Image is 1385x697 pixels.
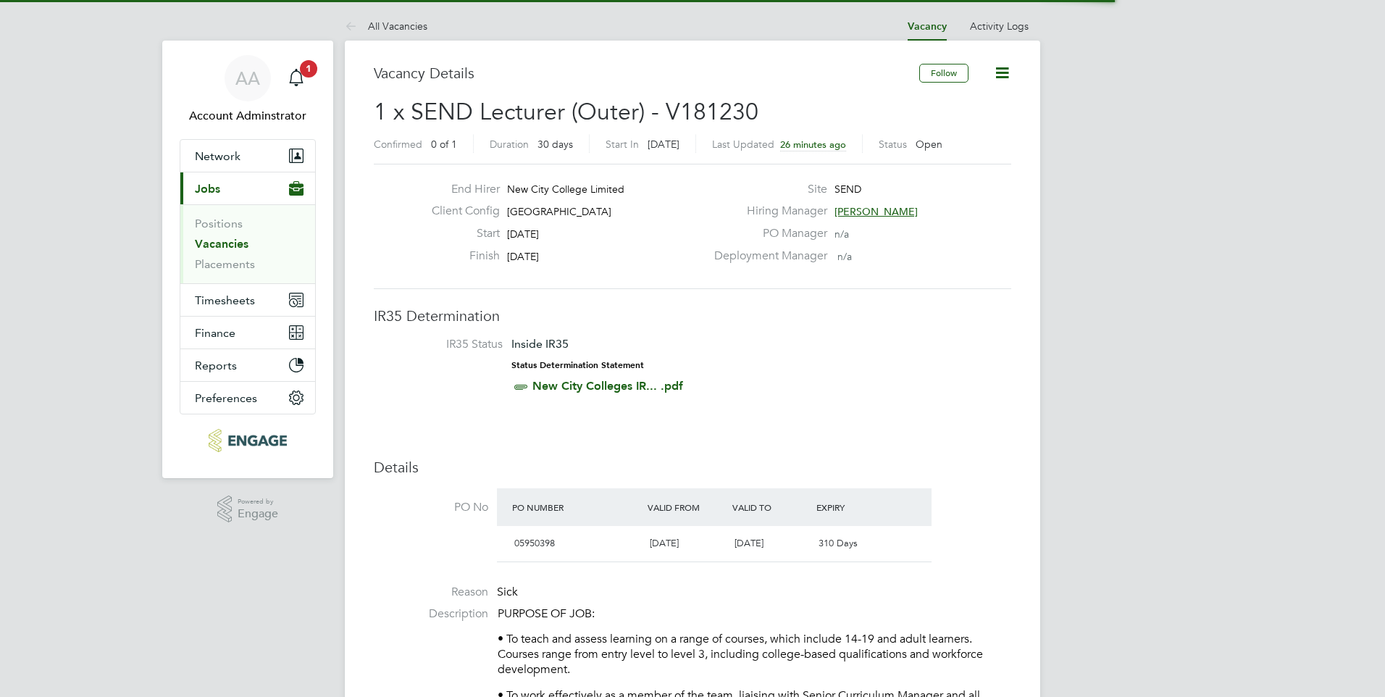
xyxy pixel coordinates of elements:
[970,20,1029,33] a: Activity Logs
[650,537,679,549] span: [DATE]
[195,149,240,163] span: Network
[238,496,278,508] span: Powered by
[837,250,852,263] span: n/a
[706,204,827,219] label: Hiring Manager
[497,585,518,599] span: Sick
[195,237,248,251] a: Vacancies
[834,205,918,218] span: [PERSON_NAME]
[180,382,315,414] button: Preferences
[180,107,316,125] span: Account Adminstrator
[195,359,237,372] span: Reports
[374,458,1011,477] h3: Details
[180,140,315,172] button: Network
[879,138,907,151] label: Status
[537,138,573,151] span: 30 days
[374,64,919,83] h3: Vacancy Details
[780,138,846,151] span: 26 minutes ago
[374,585,488,600] label: Reason
[195,391,257,405] span: Preferences
[919,64,968,83] button: Follow
[507,183,624,196] span: New City College Limited
[712,138,774,151] label: Last Updated
[180,172,315,204] button: Jobs
[420,249,500,264] label: Finish
[511,360,644,370] strong: Status Determination Statement
[420,204,500,219] label: Client Config
[507,205,611,218] span: [GEOGRAPHIC_DATA]
[498,632,1011,677] p: • To teach and assess learning on a range of courses, which include 14-19 and adult learners. Cou...
[514,537,555,549] span: 05950398
[908,20,947,33] a: Vacancy
[180,349,315,381] button: Reports
[374,138,422,151] label: Confirmed
[195,217,243,230] a: Positions
[606,138,639,151] label: Start In
[195,182,220,196] span: Jobs
[180,55,316,125] a: AAAccount Adminstrator
[420,182,500,197] label: End Hirer
[374,306,1011,325] h3: IR35 Determination
[507,228,539,241] span: [DATE]
[180,284,315,316] button: Timesheets
[209,429,286,452] img: protocol-logo-retina.png
[374,500,488,515] label: PO No
[916,138,942,151] span: Open
[388,337,503,352] label: IR35 Status
[813,494,897,520] div: Expiry
[729,494,813,520] div: Valid To
[490,138,529,151] label: Duration
[819,537,858,549] span: 310 Days
[374,606,488,622] label: Description
[498,606,1011,622] p: PURPOSE OF JOB:
[834,183,861,196] span: SEND
[282,55,311,101] a: 1
[706,249,827,264] label: Deployment Manager
[648,138,679,151] span: [DATE]
[162,41,333,478] nav: Main navigation
[217,496,279,523] a: Powered byEngage
[180,429,316,452] a: Go to home page
[235,69,260,88] span: AA
[644,494,729,520] div: Valid From
[706,226,827,241] label: PO Manager
[507,250,539,263] span: [DATE]
[195,293,255,307] span: Timesheets
[509,494,644,520] div: PO Number
[511,337,569,351] span: Inside IR35
[706,182,827,197] label: Site
[834,228,849,241] span: n/a
[195,326,235,340] span: Finance
[195,257,255,271] a: Placements
[735,537,763,549] span: [DATE]
[374,98,758,126] span: 1 x SEND Lecturer (Outer) - V181230
[300,60,317,78] span: 1
[180,317,315,348] button: Finance
[532,379,683,393] a: New City Colleges IR... .pdf
[180,204,315,283] div: Jobs
[345,20,427,33] a: All Vacancies
[420,226,500,241] label: Start
[238,508,278,520] span: Engage
[431,138,457,151] span: 0 of 1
